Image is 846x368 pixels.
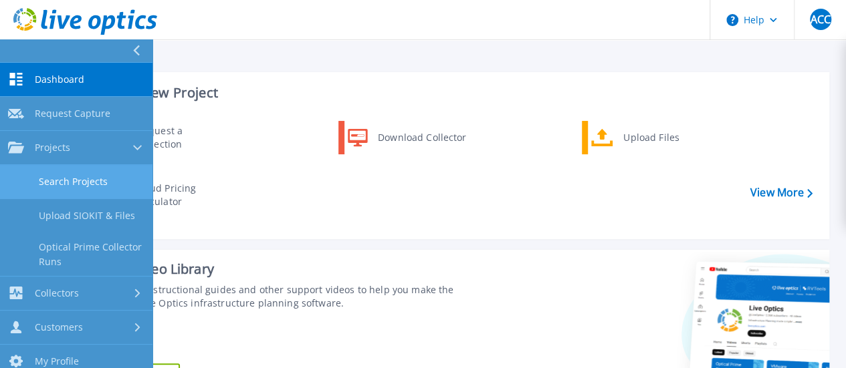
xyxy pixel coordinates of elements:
div: Support Video Library [78,260,475,278]
div: Cloud Pricing Calculator [129,182,228,208]
span: Dashboard [35,73,84,85]
span: Request Capture [35,108,110,120]
div: Upload Files [617,124,716,151]
a: Cloud Pricing Calculator [94,178,231,212]
span: Customers [35,321,83,333]
span: Projects [35,142,70,154]
div: Find tutorials, instructional guides and other support videos to help you make the most of your L... [78,283,475,310]
a: Request a Collection [94,121,231,154]
a: View More [750,186,813,199]
div: Download Collector [371,124,472,151]
a: Upload Files [582,121,719,154]
a: Download Collector [338,121,475,154]
h3: Start a New Project [95,85,812,100]
span: Collectors [35,287,79,299]
div: Request a Collection [130,124,228,151]
span: ACC [810,14,830,25]
span: My Profile [35,355,79,367]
